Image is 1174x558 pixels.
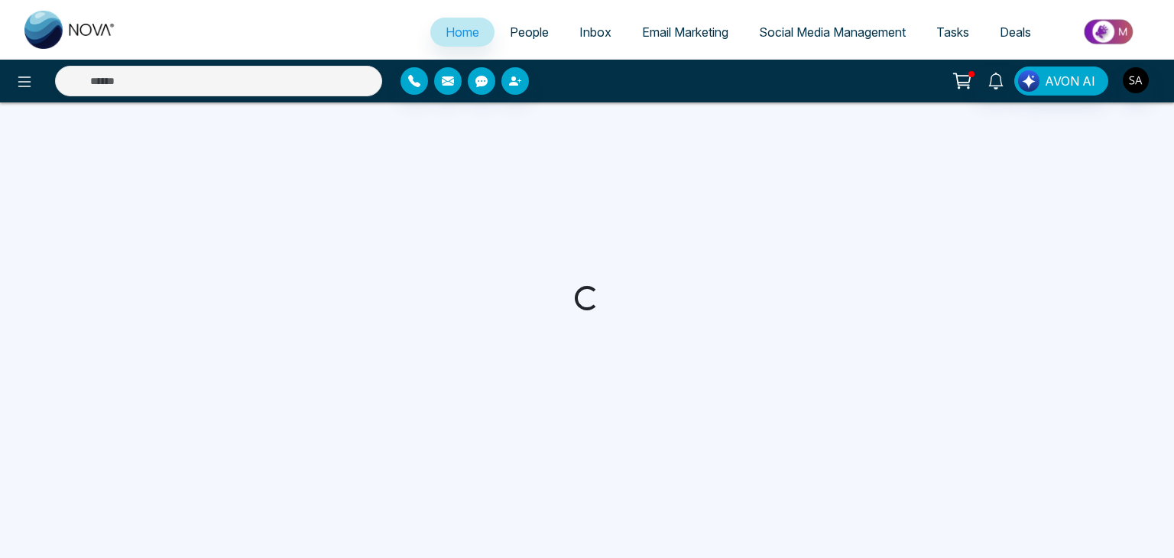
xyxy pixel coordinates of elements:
[1045,72,1095,90] span: AVON AI
[1000,24,1031,40] span: Deals
[1054,15,1165,49] img: Market-place.gif
[744,18,921,47] a: Social Media Management
[984,18,1046,47] a: Deals
[1018,70,1039,92] img: Lead Flow
[642,24,728,40] span: Email Marketing
[1014,67,1108,96] button: AVON AI
[627,18,744,47] a: Email Marketing
[579,24,611,40] span: Inbox
[510,24,549,40] span: People
[564,18,627,47] a: Inbox
[759,24,906,40] span: Social Media Management
[24,11,116,49] img: Nova CRM Logo
[430,18,495,47] a: Home
[1123,67,1149,93] img: User Avatar
[446,24,479,40] span: Home
[495,18,564,47] a: People
[936,24,969,40] span: Tasks
[921,18,984,47] a: Tasks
